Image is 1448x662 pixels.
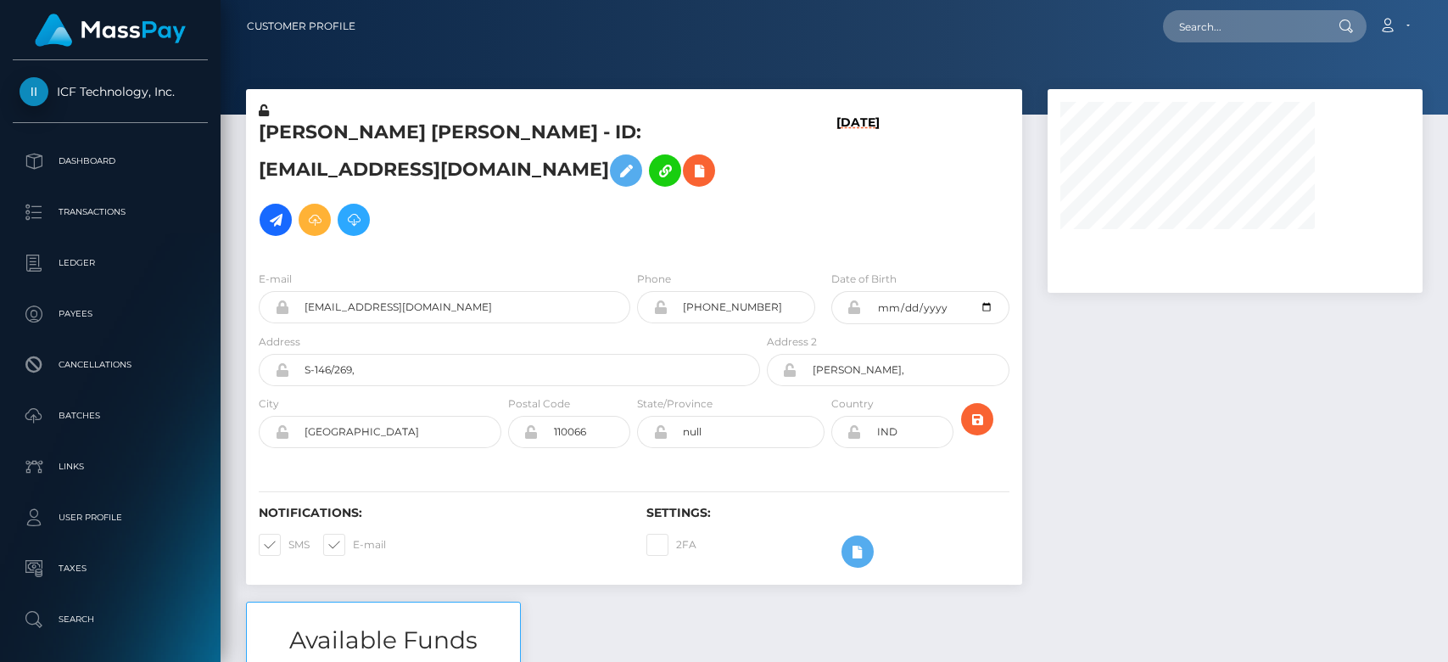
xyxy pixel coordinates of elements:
label: Address 2 [767,334,817,350]
p: Search [20,607,201,632]
h5: [PERSON_NAME] [PERSON_NAME] - ID: [EMAIL_ADDRESS][DOMAIN_NAME] [259,120,751,244]
img: ICF Technology, Inc. [20,77,48,106]
a: Dashboard [13,140,208,182]
label: Phone [637,272,671,287]
img: MassPay Logo [35,14,186,47]
p: Payees [20,301,201,327]
a: User Profile [13,496,208,539]
a: Search [13,598,208,641]
label: E-mail [323,534,386,556]
p: Cancellations [20,352,201,378]
h6: Notifications: [259,506,621,520]
p: Batches [20,403,201,429]
label: Date of Birth [831,272,897,287]
input: Search... [1163,10,1322,42]
a: Batches [13,395,208,437]
a: Ledger [13,242,208,284]
a: Cancellations [13,344,208,386]
label: Country [831,396,874,412]
a: Links [13,446,208,488]
a: Payees [13,293,208,335]
a: Taxes [13,547,208,590]
label: SMS [259,534,310,556]
span: ICF Technology, Inc. [13,84,208,99]
h6: [DATE] [836,115,880,250]
p: User Profile [20,505,201,530]
label: Postal Code [508,396,570,412]
a: Initiate Payout [260,204,292,236]
p: Ledger [20,250,201,276]
label: 2FA [646,534,696,556]
p: Transactions [20,199,201,225]
p: Links [20,454,201,480]
h6: Settings: [646,506,1009,520]
label: City [259,396,279,412]
label: E-mail [259,272,292,287]
a: Customer Profile [247,8,355,44]
p: Dashboard [20,149,201,174]
label: State/Province [637,396,713,412]
p: Taxes [20,556,201,581]
a: Transactions [13,191,208,233]
label: Address [259,334,300,350]
h3: Available Funds [247,624,520,657]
